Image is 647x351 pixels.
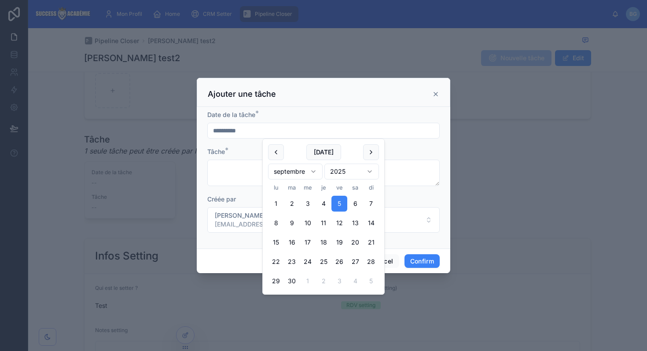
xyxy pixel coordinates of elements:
[300,273,316,289] button: mercredi 1 octobre 2025
[300,234,316,250] button: mercredi 17 septembre 2025
[268,215,284,231] button: lundi 8 septembre 2025
[404,254,440,268] button: Confirm
[268,183,379,289] table: septembre 2025
[347,273,363,289] button: samedi 4 octobre 2025
[331,183,347,192] th: vendredi
[268,183,284,192] th: lundi
[300,196,316,212] button: mercredi 3 septembre 2025
[300,215,316,231] button: mercredi 10 septembre 2025
[347,215,363,231] button: samedi 13 septembre 2025
[363,273,379,289] button: dimanche 5 octobre 2025
[207,195,236,203] span: Créée par
[363,183,379,192] th: dimanche
[300,183,316,192] th: mercredi
[347,183,363,192] th: samedi
[316,196,331,212] button: jeudi 4 septembre 2025
[268,254,284,270] button: lundi 22 septembre 2025
[347,254,363,270] button: samedi 27 septembre 2025
[316,254,331,270] button: jeudi 25 septembre 2025
[207,148,225,155] span: Tâche
[363,215,379,231] button: dimanche 14 septembre 2025
[268,273,284,289] button: lundi 29 septembre 2025
[363,254,379,270] button: dimanche 28 septembre 2025
[284,273,300,289] button: mardi 30 septembre 2025
[316,183,331,192] th: jeudi
[207,111,255,118] span: Date de la tâche
[306,144,341,160] button: [DATE]
[208,89,276,99] h3: Ajouter une tâche
[215,211,321,220] span: [PERSON_NAME]
[331,215,347,231] button: vendredi 12 septembre 2025
[363,234,379,250] button: dimanche 21 septembre 2025
[331,273,347,289] button: vendredi 3 octobre 2025
[268,196,284,212] button: lundi 1 septembre 2025
[284,183,300,192] th: mardi
[331,196,347,212] button: vendredi 5 septembre 2025, selected
[331,234,347,250] button: vendredi 19 septembre 2025
[284,215,300,231] button: mardi 9 septembre 2025
[300,254,316,270] button: mercredi 24 septembre 2025
[316,234,331,250] button: jeudi 18 septembre 2025
[316,273,331,289] button: jeudi 2 octobre 2025
[331,254,347,270] button: vendredi 26 septembre 2025
[284,234,300,250] button: mardi 16 septembre 2025
[284,196,300,212] button: mardi 2 septembre 2025
[207,207,440,233] button: Select Button
[347,234,363,250] button: samedi 20 septembre 2025
[347,196,363,212] button: samedi 6 septembre 2025
[284,254,300,270] button: mardi 23 septembre 2025
[215,220,321,229] span: [EMAIL_ADDRESS][DOMAIN_NAME]
[363,196,379,212] button: dimanche 7 septembre 2025
[268,234,284,250] button: lundi 15 septembre 2025
[316,215,331,231] button: jeudi 11 septembre 2025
